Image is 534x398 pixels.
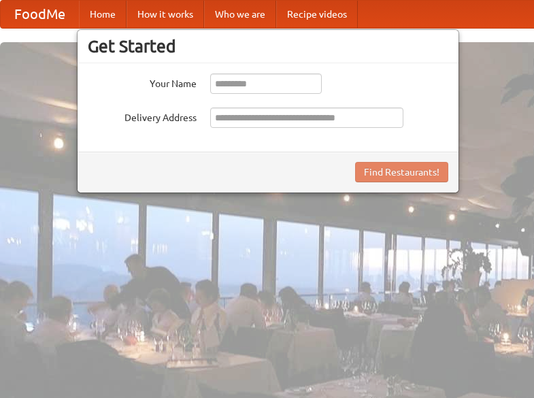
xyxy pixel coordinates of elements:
[127,1,204,28] a: How it works
[88,36,448,56] h3: Get Started
[204,1,276,28] a: Who we are
[1,1,79,28] a: FoodMe
[276,1,358,28] a: Recipe videos
[355,162,448,182] button: Find Restaurants!
[88,73,197,90] label: Your Name
[88,107,197,125] label: Delivery Address
[79,1,127,28] a: Home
